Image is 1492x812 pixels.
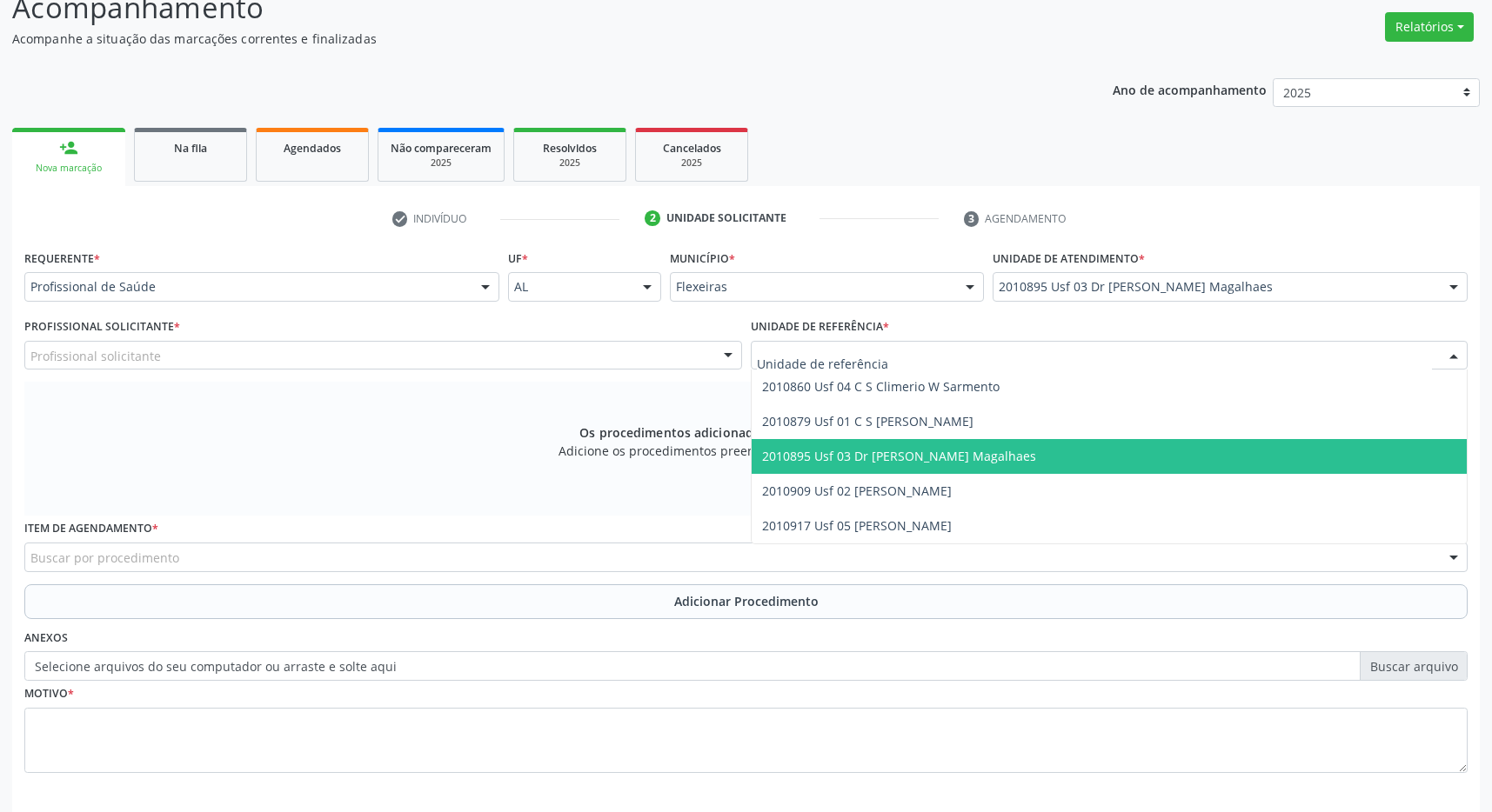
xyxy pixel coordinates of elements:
span: 2010895 Usf 03 Dr [PERSON_NAME] Magalhaes [762,448,1036,464]
p: Ano de acompanhamento [1113,78,1267,100]
label: Município [670,245,735,272]
span: Adicione os procedimentos preenchendo os campos logo abaixo [559,442,933,460]
span: Agendados [284,141,341,156]
span: 2010860 Usf 04 C S Climerio W Sarmento [762,378,1000,395]
div: Nova marcação [24,162,113,175]
span: 2010909 Usf 02 [PERSON_NAME] [762,483,952,499]
label: UF [508,245,528,272]
div: 2 [645,210,660,226]
span: Os procedimentos adicionados serão visualizados aqui [579,423,912,442]
input: Unidade de referência [757,347,1433,382]
span: 2010895 Usf 03 Dr [PERSON_NAME] Magalhaes [999,278,1432,296]
label: Unidade de atendimento [993,245,1145,272]
span: 2010917 Usf 05 [PERSON_NAME] [762,517,952,534]
button: Relatórios [1385,12,1474,42]
span: 2010879 Usf 01 C S [PERSON_NAME] [762,413,973,429]
div: Unidade solicitante [666,210,786,226]
span: Profissional de Saúde [30,278,464,296]
span: Flexeiras [676,278,948,296]
div: 2025 [648,156,735,170]
span: Buscar por procedimento [30,549,179,567]
div: 2025 [526,156,613,170]
span: Adicionar Procedimento [674,592,819,610]
button: Adicionar Procedimento [24,584,1468,619]
label: Anexos [24,625,68,652]
div: 2025 [391,156,492,170]
div: person_add [59,138,78,157]
label: Profissional Solicitante [24,314,180,341]
span: Na fila [174,141,207,156]
label: Unidade de referência [751,314,889,341]
label: Motivo [24,681,74,708]
p: Acompanhe a situação das marcações correntes e finalizadas [12,30,1040,48]
span: Cancelados [663,141,721,156]
span: AL [514,278,625,296]
span: Profissional solicitante [30,347,161,365]
label: Requerente [24,245,100,272]
span: Não compareceram [391,141,492,156]
span: Resolvidos [543,141,597,156]
label: Item de agendamento [24,516,158,542]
